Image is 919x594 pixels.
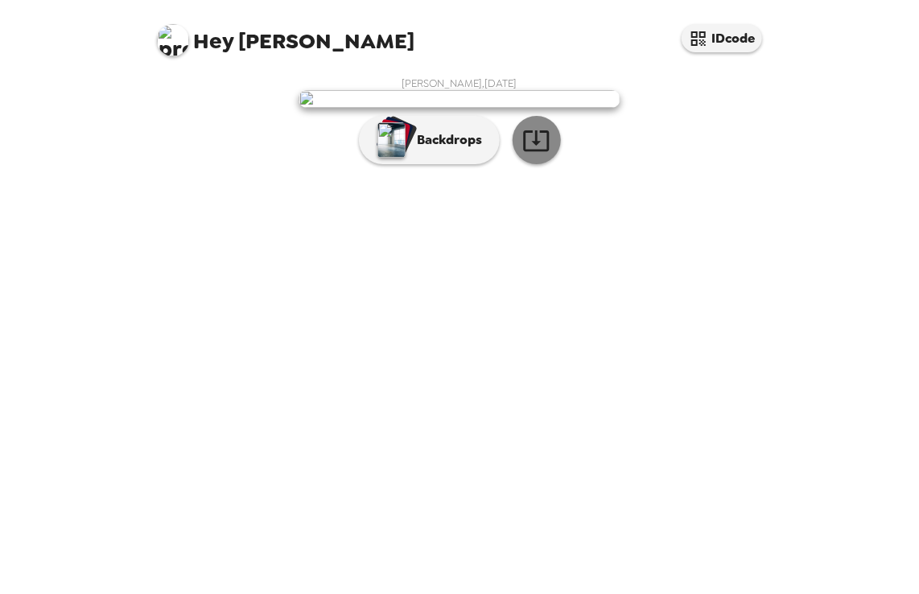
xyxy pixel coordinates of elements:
span: [PERSON_NAME] , [DATE] [402,76,517,90]
p: Backdrops [410,130,483,150]
img: profile pic [157,24,189,56]
img: user [299,90,620,108]
span: [PERSON_NAME] [157,16,414,52]
span: Hey [193,27,233,56]
button: IDcode [682,24,762,52]
button: Backdrops [359,116,500,164]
